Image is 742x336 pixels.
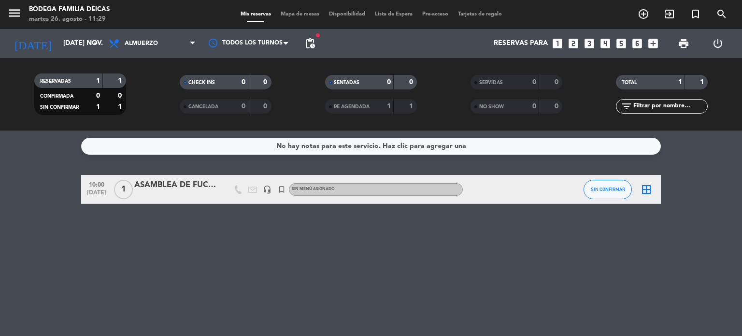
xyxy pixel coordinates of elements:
[85,178,109,190] span: 10:00
[615,37,628,50] i: looks_5
[599,37,612,50] i: looks_4
[387,103,391,110] strong: 1
[555,103,560,110] strong: 0
[276,141,466,152] div: No hay notas para este servicio. Haz clic para agregar una
[29,15,110,24] div: martes 26. agosto - 11:29
[647,37,659,50] i: add_box
[417,12,453,17] span: Pre-acceso
[96,92,100,99] strong: 0
[118,103,124,110] strong: 1
[277,185,286,194] i: turned_in_not
[85,190,109,201] span: [DATE]
[114,180,133,199] span: 1
[700,79,706,86] strong: 1
[96,77,100,84] strong: 1
[409,79,415,86] strong: 0
[242,103,245,110] strong: 0
[276,12,324,17] span: Mapa de mesas
[555,79,560,86] strong: 0
[96,103,100,110] strong: 1
[678,38,689,49] span: print
[479,80,503,85] span: SERVIDAS
[641,184,652,195] i: border_all
[40,105,79,110] span: SIN CONFIRMAR
[7,6,22,20] i: menu
[334,104,370,109] span: RE AGENDADA
[7,33,58,54] i: [DATE]
[370,12,417,17] span: Lista de Espera
[551,37,564,50] i: looks_one
[263,185,271,194] i: headset_mic
[242,79,245,86] strong: 0
[664,8,675,20] i: exit_to_app
[479,104,504,109] span: NO SHOW
[631,37,643,50] i: looks_6
[315,32,321,38] span: fiber_manual_record
[118,77,124,84] strong: 1
[621,101,632,112] i: filter_list
[334,80,359,85] span: SENTADAS
[632,101,707,112] input: Filtrar por nombre...
[387,79,391,86] strong: 0
[583,37,596,50] i: looks_3
[638,8,649,20] i: add_circle_outline
[236,12,276,17] span: Mis reservas
[263,79,269,86] strong: 0
[494,40,548,47] span: Reservas para
[584,180,632,199] button: SIN CONFIRMAR
[263,103,269,110] strong: 0
[134,179,216,191] div: ASAMBLEA DE FUCREA - PRESIDENCIA
[29,5,110,15] div: Bodega Familia Deicas
[90,38,101,49] i: arrow_drop_down
[678,79,682,86] strong: 1
[532,103,536,110] strong: 0
[188,80,215,85] span: CHECK INS
[118,92,124,99] strong: 0
[292,187,335,191] span: Sin menú asignado
[690,8,701,20] i: turned_in_not
[304,38,316,49] span: pending_actions
[700,29,735,58] div: LOG OUT
[125,40,158,47] span: Almuerzo
[188,104,218,109] span: CANCELADA
[40,94,73,99] span: CONFIRMADA
[567,37,580,50] i: looks_two
[7,6,22,24] button: menu
[324,12,370,17] span: Disponibilidad
[453,12,507,17] span: Tarjetas de regalo
[591,187,625,192] span: SIN CONFIRMAR
[622,80,637,85] span: TOTAL
[716,8,728,20] i: search
[409,103,415,110] strong: 1
[532,79,536,86] strong: 0
[40,79,71,84] span: RESERVADAS
[712,38,724,49] i: power_settings_new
